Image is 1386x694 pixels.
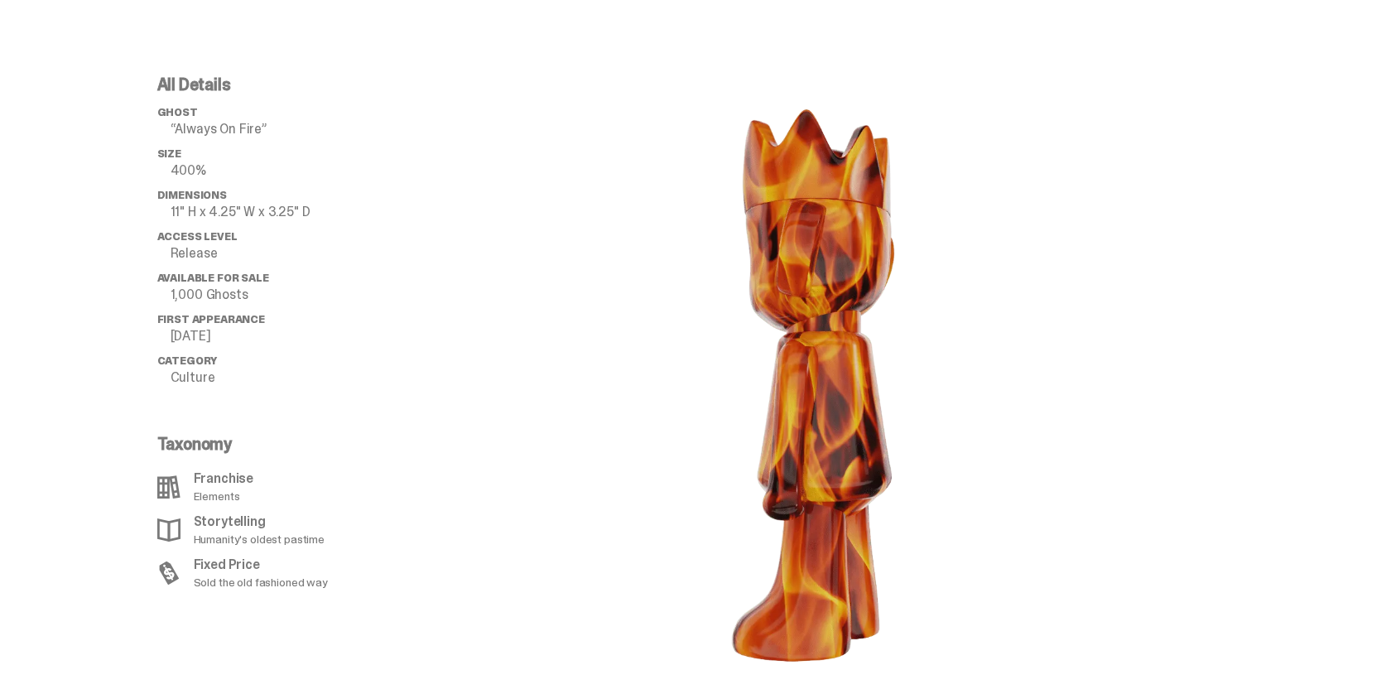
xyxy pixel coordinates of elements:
[157,312,265,326] span: First Appearance
[157,105,198,119] span: ghost
[157,271,269,285] span: Available for Sale
[171,164,422,177] p: 400%
[157,436,412,452] p: Taxonomy
[171,205,422,219] p: 11" H x 4.25" W x 3.25" D
[171,371,422,384] p: Culture
[157,229,238,243] span: Access Level
[157,76,422,93] p: All Details
[194,533,325,545] p: Humanity's oldest pastime
[157,188,227,202] span: Dimensions
[171,330,422,343] p: [DATE]
[171,247,422,260] p: Release
[194,515,325,528] p: Storytelling
[194,472,254,485] p: Franchise
[157,147,181,161] span: Size
[171,123,422,136] p: “Always On Fire”
[194,576,328,588] p: Sold the old fashioned way
[157,354,218,368] span: Category
[194,558,328,571] p: Fixed Price
[194,490,254,502] p: Elements
[171,288,422,301] p: 1,000 Ghosts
